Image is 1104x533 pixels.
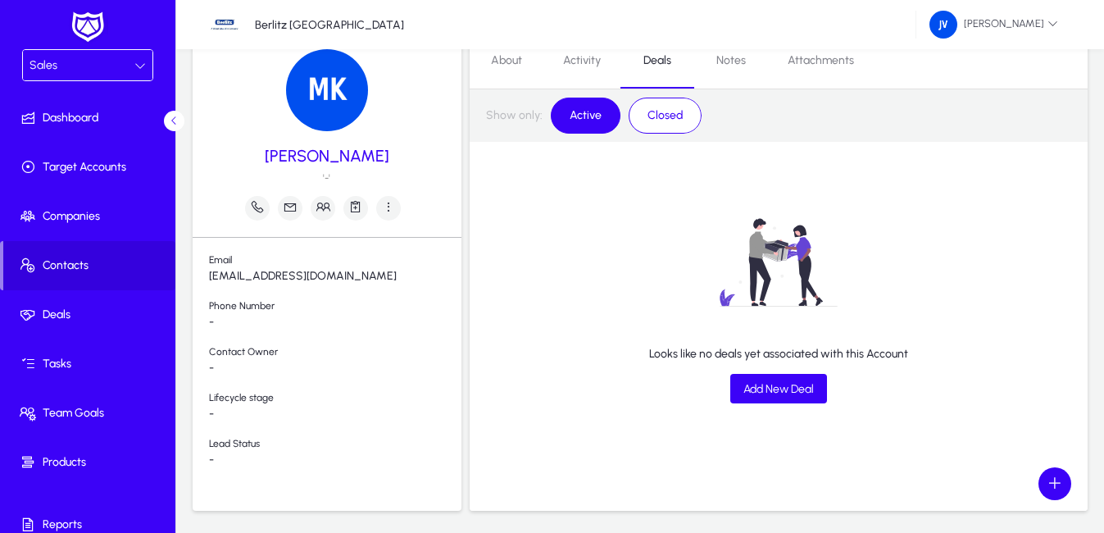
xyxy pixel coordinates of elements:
[3,454,179,471] span: Products
[649,347,908,361] p: Looks like no deals yet associated with this Account
[30,58,57,72] span: Sales
[743,382,814,396] span: Add New Deal
[560,102,611,130] button: Active
[638,102,693,130] button: Closed
[3,438,179,487] a: Products
[209,316,461,330] span: -
[486,109,543,123] span: Show only:
[209,408,461,421] span: -
[209,270,461,284] span: [EMAIL_ADDRESS][DOMAIN_NAME]
[3,356,179,372] span: Tasks
[323,172,330,184] span: '-'
[3,307,179,323] span: Deals
[3,389,179,438] a: Team Goals
[543,41,620,80] a: Activity
[563,55,601,66] span: Activity
[670,191,888,334] img: no-data.svg
[67,10,108,44] img: white-logo.png
[255,18,404,32] p: Berlitz [GEOGRAPHIC_DATA]
[3,257,175,274] span: Contacts
[3,405,179,421] span: Team Goals
[768,41,874,80] a: Attachments
[3,110,179,126] span: Dashboard
[209,346,461,362] span: Contact Owner
[929,11,957,39] img: 162.png
[694,41,768,80] a: Notes
[209,438,461,453] span: Lead Status
[265,143,389,168] span: [PERSON_NAME]
[643,55,671,66] span: Deals
[286,49,368,131] img: 5874.png
[788,55,854,66] span: Attachments
[209,254,461,270] span: Email
[3,93,179,143] a: Dashboard
[3,143,179,192] a: Target Accounts
[3,208,179,225] span: Companies
[916,10,1071,39] button: [PERSON_NAME]
[209,9,240,40] img: 34.jpg
[209,392,461,408] span: Lifecycle stage
[209,453,461,467] span: -
[3,339,179,389] a: Tasks
[716,55,746,66] span: Notes
[3,290,179,339] a: Deals
[929,11,1058,39] span: [PERSON_NAME]
[3,192,179,241] a: Companies
[209,362,461,376] span: -
[3,517,179,533] span: Reports
[470,41,543,80] a: About
[730,374,827,403] button: Add New Deal
[491,55,522,66] span: About
[620,41,694,80] a: Deals
[3,159,179,175] span: Target Accounts
[209,300,461,316] span: Phone Number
